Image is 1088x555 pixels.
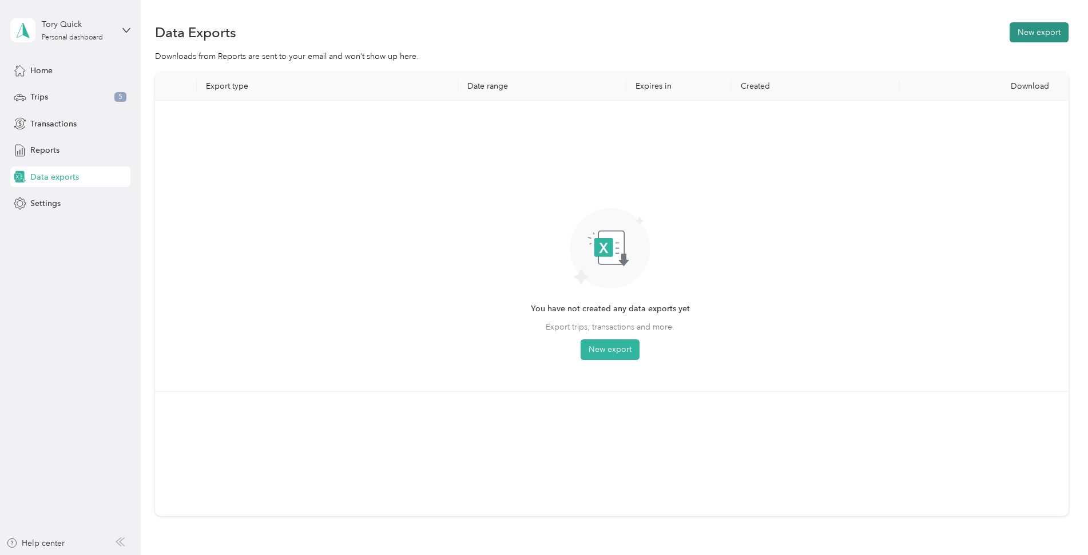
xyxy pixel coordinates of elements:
th: Expires in [626,72,732,101]
span: You have not created any data exports yet [531,303,690,315]
iframe: Everlance-gr Chat Button Frame [1024,491,1088,555]
button: New export [581,339,640,360]
div: Personal dashboard [42,34,103,41]
button: Help center [6,537,65,549]
span: Export trips, transactions and more. [546,321,674,333]
th: Export type [197,72,458,101]
span: Home [30,65,53,77]
span: Transactions [30,118,77,130]
span: Data exports [30,171,79,183]
span: 5 [114,92,126,102]
button: New export [1010,22,1069,42]
span: Reports [30,144,59,156]
div: Downloads from Reports are sent to your email and won’t show up here. [155,50,1069,62]
th: Created [732,72,900,101]
th: Date range [458,72,626,101]
span: Settings [30,197,61,209]
div: Tory Quick [42,18,113,30]
h1: Data Exports [155,26,236,38]
div: Download [909,81,1059,91]
span: Trips [30,91,48,103]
